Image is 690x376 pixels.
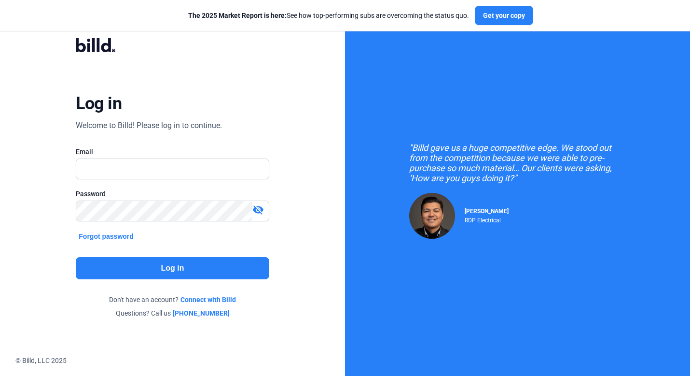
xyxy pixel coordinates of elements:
[188,12,287,19] span: The 2025 Market Report is here:
[76,257,269,279] button: Log in
[76,93,122,114] div: Log in
[76,147,269,157] div: Email
[76,295,269,304] div: Don't have an account?
[76,308,269,318] div: Questions? Call us
[409,143,626,183] div: "Billd gave us a huge competitive edge. We stood out from the competition because we were able to...
[465,208,509,215] span: [PERSON_NAME]
[173,308,230,318] a: [PHONE_NUMBER]
[465,215,509,224] div: RDP Electrical
[475,6,533,25] button: Get your copy
[76,120,222,131] div: Welcome to Billd! Please log in to continue.
[188,11,469,20] div: See how top-performing subs are overcoming the status quo.
[180,295,236,304] a: Connect with Billd
[76,231,137,242] button: Forgot password
[76,189,269,199] div: Password
[252,204,264,216] mat-icon: visibility_off
[409,193,455,239] img: Raul Pacheco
